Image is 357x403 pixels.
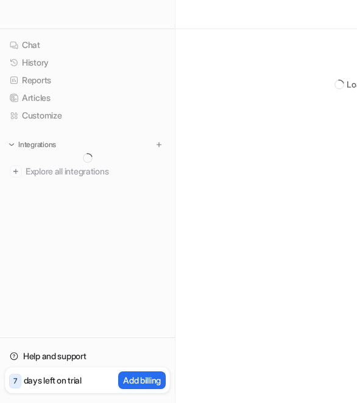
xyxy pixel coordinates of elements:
p: 7 [13,376,17,387]
img: menu_add.svg [155,140,163,149]
button: Integrations [5,139,60,151]
a: Articles [5,89,170,106]
a: History [5,54,170,71]
img: expand menu [7,140,16,149]
p: days left on trial [24,374,82,387]
a: Customize [5,107,170,124]
button: Add billing [118,371,166,389]
a: Help and support [5,348,170,365]
p: Add billing [123,374,161,387]
a: Reports [5,72,170,89]
p: Integrations [18,140,56,150]
a: Chat [5,36,170,53]
span: Explore all integrations [26,162,165,181]
a: Explore all integrations [5,163,170,180]
img: explore all integrations [10,165,22,177]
